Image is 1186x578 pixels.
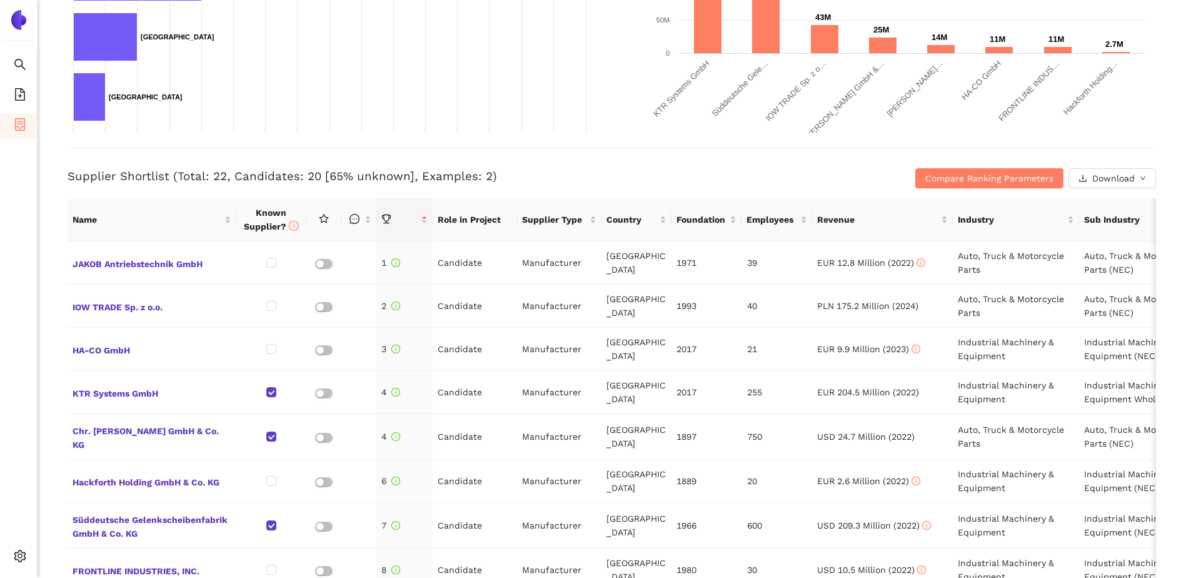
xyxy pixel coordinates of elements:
[953,198,1079,241] th: this column's title is Industry,this column is sortable
[73,213,222,226] span: Name
[953,241,1079,285] td: Auto, Truck & Motorcycle Parts
[9,10,29,30] img: Logo
[391,477,400,485] span: info-circle
[671,503,741,549] td: 1966
[651,59,711,119] text: KTR Systems GmbH
[381,565,400,575] span: 8
[433,241,517,285] td: Candidate
[601,414,671,460] td: [GEOGRAPHIC_DATA]
[742,460,812,503] td: 20
[917,565,926,574] span: info-circle
[742,328,812,371] td: 21
[873,25,889,34] text: 25M
[656,16,669,24] text: 50M
[742,285,812,328] td: 40
[601,241,671,285] td: [GEOGRAPHIC_DATA]
[817,520,931,530] span: USD 209.3 Million (2022)
[433,503,517,549] td: Candidate
[601,198,671,241] th: this column's title is Country,this column is sortable
[68,198,236,241] th: this column's title is Name,this column is sortable
[73,341,231,357] span: HA-CO GmbH
[953,503,1079,549] td: Industrial Machinery & Equipment
[433,328,517,371] td: Candidate
[68,168,793,185] h3: Supplier Shortlist (Total: 22, Candidates: 20 [65% unknown], Examples: 2)
[815,13,831,22] text: 43M
[812,198,953,241] th: this column's title is Revenue,this column is sortable
[953,328,1079,371] td: Industrial Machinery & Equipment
[517,285,601,328] td: Manufacturer
[73,422,231,452] span: Chr. [PERSON_NAME] GmbH & Co. KG
[742,371,812,414] td: 255
[391,432,400,441] span: info-circle
[433,414,517,460] td: Candidate
[817,565,926,575] span: USD 10.5 Million (2022)
[917,258,925,267] span: info-circle
[517,503,601,549] td: Manufacturer
[742,241,812,285] td: 39
[433,285,517,328] td: Candidate
[73,473,231,489] span: Hackforth Holding GmbH & Co. KG
[671,241,741,285] td: 1971
[244,208,299,231] span: Known Supplier?
[606,213,657,226] span: Country
[746,213,797,226] span: Employees
[73,298,231,314] span: IOW TRADE Sp. z o.o.
[817,213,938,226] span: Revenue
[601,503,671,549] td: [GEOGRAPHIC_DATA]
[790,59,886,155] text: Chr. [PERSON_NAME] GmbH &…
[676,213,727,226] span: Foundation
[381,214,391,224] span: trophy
[671,414,741,460] td: 1897
[14,545,26,570] span: setting
[601,285,671,328] td: [GEOGRAPHIC_DATA]
[319,214,329,224] span: star
[601,371,671,414] td: [GEOGRAPHIC_DATA]
[741,198,812,241] th: this column's title is Employees,this column is sortable
[73,562,231,578] span: FRONTLINE INDUSTRIES, INC.
[289,221,299,231] span: info-circle
[671,285,741,328] td: 1993
[763,59,828,123] text: IOW TRADE Sp. z o…
[925,171,1053,185] span: Compare Ranking Parameters
[1061,59,1119,117] text: Hackforth Holding…
[381,476,400,486] span: 6
[932,33,947,42] text: 14M
[885,59,944,118] text: [PERSON_NAME]…
[433,198,517,241] th: Role in Project
[742,503,812,549] td: 600
[1078,174,1087,184] span: download
[710,59,769,118] text: Süddeutsche Gele…
[517,460,601,503] td: Manufacturer
[14,114,26,139] span: container
[341,198,376,241] th: this column is sortable
[922,521,931,530] span: info-circle
[817,476,920,486] span: EUR 2.6 Million (2022)
[433,460,517,503] td: Candidate
[73,384,231,400] span: KTR Systems GmbH
[517,371,601,414] td: Manufacturer
[1068,168,1156,188] button: downloadDownloaddown
[517,198,601,241] th: this column's title is Supplier Type,this column is sortable
[1048,34,1064,44] text: 11M
[14,54,26,79] span: search
[109,93,183,101] text: [GEOGRAPHIC_DATA]
[391,565,400,574] span: info-circle
[817,432,915,442] span: USD 24.7 Million (2022)
[601,328,671,371] td: [GEOGRAPHIC_DATA]
[391,345,400,353] span: info-circle
[671,371,741,414] td: 2017
[14,84,26,109] span: file-add
[958,213,1065,226] span: Industry
[665,49,669,57] text: 0
[912,345,920,353] span: info-circle
[817,387,919,397] span: EUR 204.5 Million (2022)
[953,371,1079,414] td: Industrial Machinery & Equipment
[997,59,1061,123] text: FRONTLINE INDUS…
[1140,175,1146,183] span: down
[381,432,400,442] span: 4
[817,301,918,311] span: PLN 175.2 Million (2024)
[671,460,741,503] td: 1889
[433,371,517,414] td: Candidate
[391,258,400,267] span: info-circle
[73,510,231,540] span: Süddeutsche Gelenkscheibenfabrik GmbH & Co. KG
